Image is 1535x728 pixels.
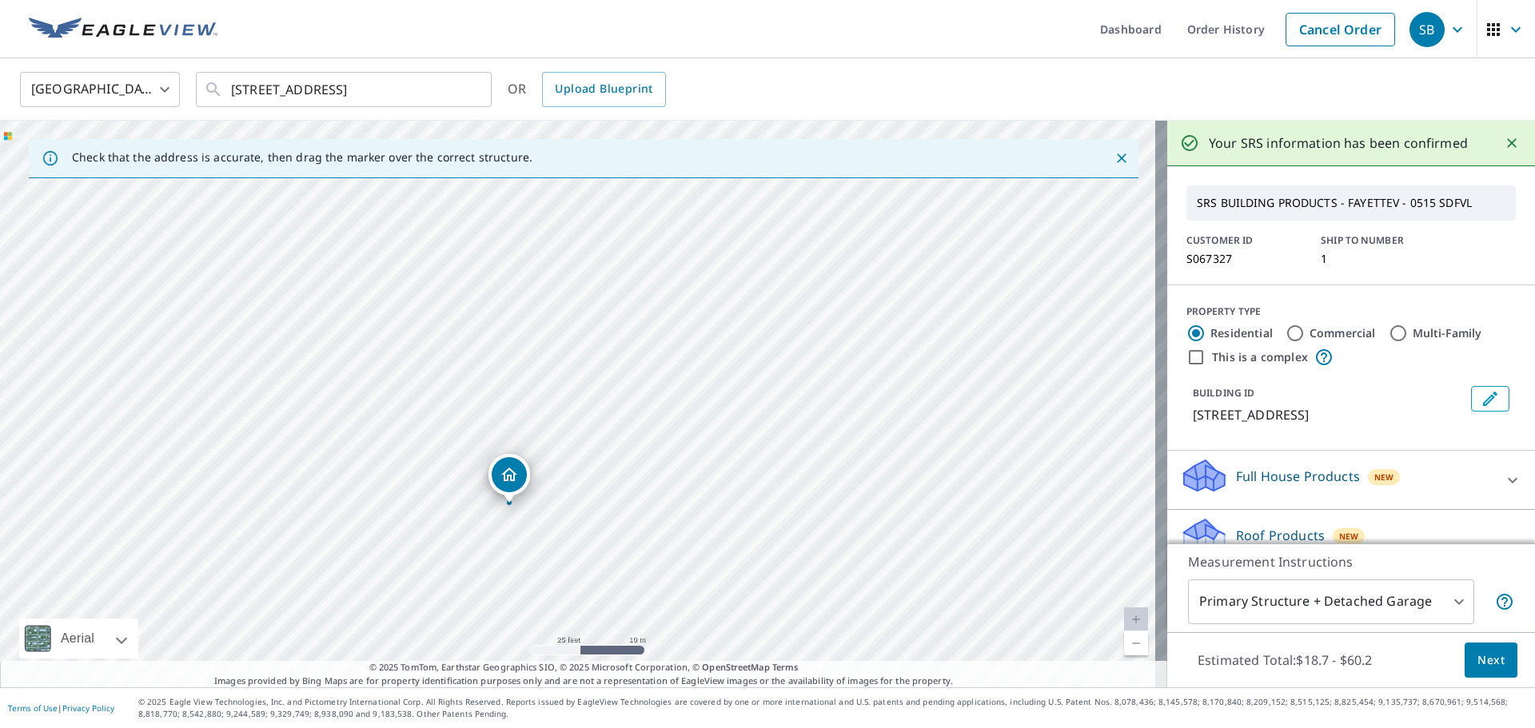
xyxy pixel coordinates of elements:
button: Close [1501,133,1522,153]
a: Upload Blueprint [542,72,665,107]
button: Next [1465,642,1517,678]
img: EV Logo [29,18,217,42]
p: Measurement Instructions [1188,552,1514,571]
span: Upload Blueprint [555,79,652,99]
p: Check that the address is accurate, then drag the marker over the correct structure. [72,150,532,165]
p: Estimated Total: $18.7 - $60.2 [1185,642,1385,678]
div: [GEOGRAPHIC_DATA] [20,67,180,112]
label: This is a complex [1212,349,1308,365]
div: Roof ProductsNewPremium with Regular Delivery [1180,516,1522,579]
div: PROPERTY TYPE [1186,304,1516,319]
p: BUILDING ID [1193,386,1254,400]
label: Residential [1210,325,1273,341]
div: Full House ProductsNew [1180,457,1522,503]
a: Current Level 20, Zoom Out [1124,631,1148,655]
a: Cancel Order [1286,13,1395,46]
p: Your SRS information has been confirmed [1209,133,1468,153]
p: Full House Products [1236,467,1360,486]
div: Aerial [19,619,138,658]
div: OR [508,72,666,107]
label: Multi-Family [1413,325,1482,341]
label: Commercial [1310,325,1376,341]
a: Terms [772,661,799,673]
p: SRS BUILDING PRODUCTS - FAYETTEV - 0515 SDFVL [1190,189,1512,217]
p: © 2025 Eagle View Technologies, Inc. and Pictometry International Corp. All Rights Reserved. Repo... [138,696,1527,720]
input: Search by address or latitude-longitude [231,67,459,112]
a: OpenStreetMap [702,661,769,673]
p: [STREET_ADDRESS] [1193,405,1465,424]
div: Aerial [56,619,99,658]
span: New [1339,530,1359,543]
p: CUSTOMER ID [1186,233,1302,248]
span: © 2025 TomTom, Earthstar Geographics SIO, © 2025 Microsoft Corporation, © [369,661,799,674]
span: Your report will include the primary structure and a detached garage if one exists. [1495,592,1514,611]
span: New [1374,471,1394,483]
p: | [8,703,114,713]
p: S067327 [1186,253,1302,265]
p: SHIP TO NUMBER [1321,233,1436,248]
a: Terms of Use [8,702,58,714]
a: Privacy Policy [62,702,114,714]
p: 1 [1321,253,1436,265]
p: Roof Products [1236,526,1325,545]
div: SB [1409,12,1445,47]
div: Primary Structure + Detached Garage [1188,579,1474,624]
a: Current Level 20, Zoom In Disabled [1124,607,1148,631]
button: Close [1111,148,1132,169]
button: Edit building 1 [1471,386,1509,412]
span: Next [1477,650,1505,670]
